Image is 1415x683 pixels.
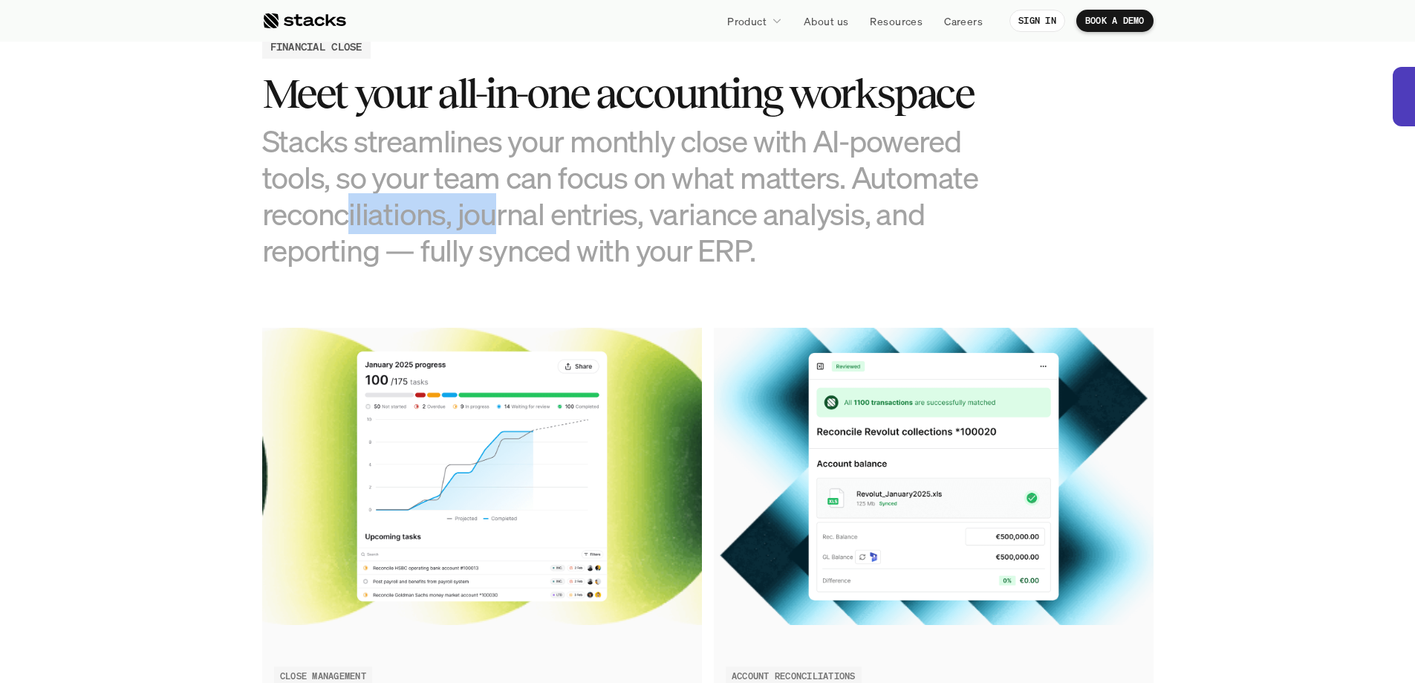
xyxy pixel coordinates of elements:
[732,671,856,682] h2: ACCOUNT RECONCILIATIONS
[1076,10,1154,32] a: BOOK A DEMO
[1009,10,1065,32] a: SIGN IN
[804,13,848,29] p: About us
[1085,16,1145,26] p: BOOK A DEMO
[935,7,992,34] a: Careers
[795,7,857,34] a: About us
[727,13,767,29] p: Product
[870,13,923,29] p: Resources
[1018,16,1056,26] p: SIGN IN
[262,71,1005,117] h3: Meet your all-in-one accounting workspace
[270,39,362,54] h2: FINANCIAL CLOSE
[944,13,983,29] p: Careers
[861,7,931,34] a: Resources
[280,671,366,682] h2: CLOSE MANAGEMENT
[175,344,241,355] a: Privacy Policy
[262,123,1005,269] h3: Stacks streamlines your monthly close with AI-powered tools, so your team can focus on what matte...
